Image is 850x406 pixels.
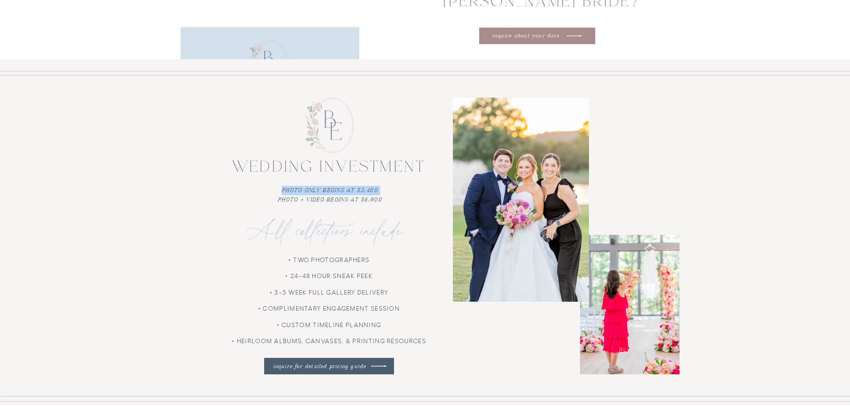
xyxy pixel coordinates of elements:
p: In these featured galleries, you'll find a showcase of the heartfelt connections, the joyous cele... [201,145,339,171]
a: inquire for detailed pricing guide [269,362,370,370]
p: Browse through our [199,96,339,131]
p: • Two photographers • 24-48 hour sneak peek • 3-5 week full gallery delivery • Complimentary enga... [200,252,458,352]
a: inquire about your date [489,31,562,40]
h2: wedding investment [229,159,429,176]
h2: Wedding Portfolio [187,112,341,138]
p: you need to know that you are [215,182,320,190]
p: All collections include : [253,217,406,247]
p: photo only begins at $5,400 photo + video begins at $6,900 [201,186,459,204]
